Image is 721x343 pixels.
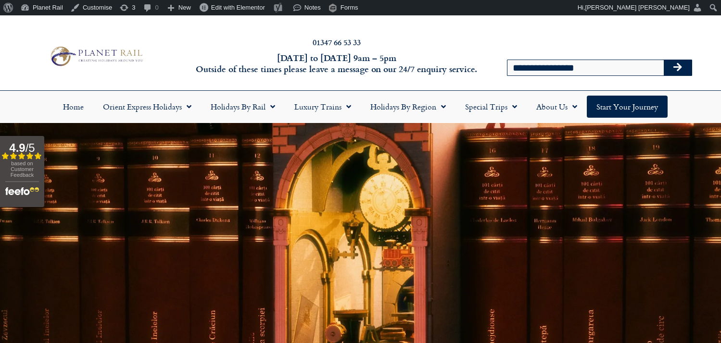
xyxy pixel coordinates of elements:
a: Luxury Trains [285,96,361,118]
button: Search [664,60,692,75]
a: Start your Journey [587,96,668,118]
span: Edit with Elementor [211,4,265,11]
a: Home [53,96,93,118]
a: Orient Express Holidays [93,96,201,118]
a: Holidays by Region [361,96,455,118]
nav: Menu [5,96,716,118]
h6: [DATE] to [DATE] 9am – 5pm Outside of these times please leave a message on our 24/7 enquiry serv... [195,52,479,75]
a: 01347 66 53 33 [313,37,361,48]
img: Planet Rail Train Holidays Logo [47,44,145,68]
a: Special Trips [455,96,527,118]
span: [PERSON_NAME] [PERSON_NAME] [585,4,690,11]
a: Holidays by Rail [201,96,285,118]
a: About Us [527,96,587,118]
